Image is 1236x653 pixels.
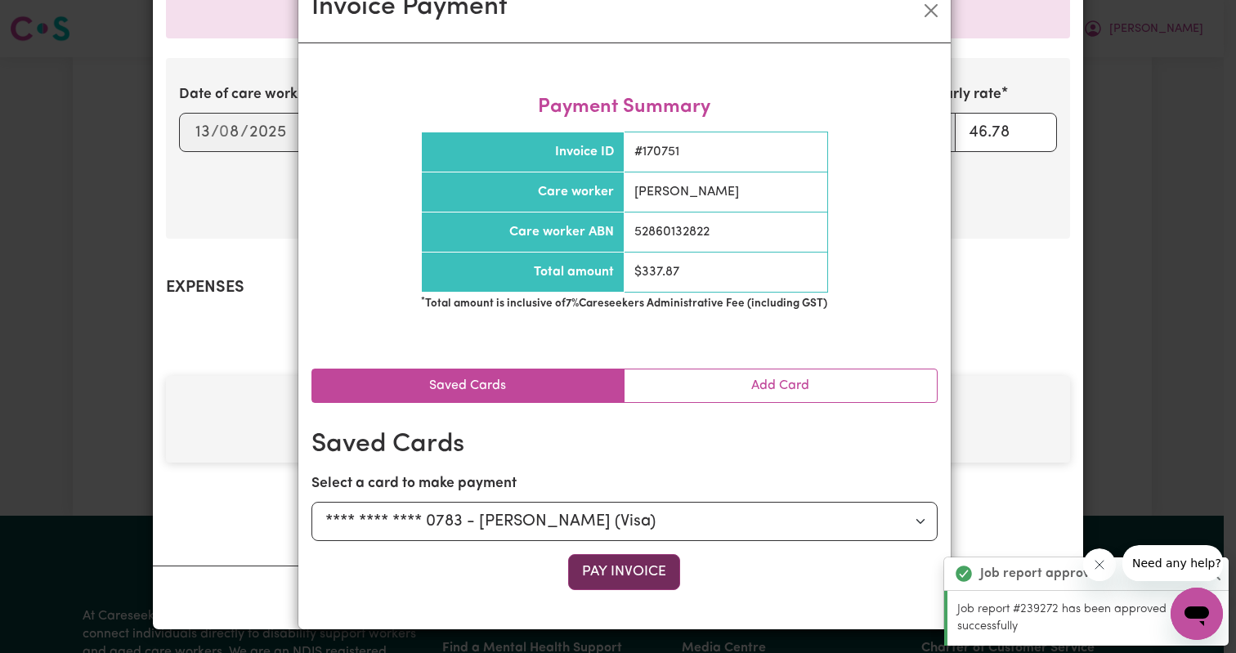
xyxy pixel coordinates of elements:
[957,601,1219,636] p: Job report #239272 has been approved successfully
[421,172,625,212] th: Care worker
[980,564,1105,584] strong: Job report approved
[421,253,625,293] th: Total amount
[1122,545,1223,581] iframe: Message from company
[311,429,938,460] h2: Saved Cards
[1083,548,1116,581] iframe: Close message
[625,212,828,253] td: 52860132822
[312,369,625,402] a: Saved Cards
[625,253,828,293] td: $ 337.87
[421,212,625,253] th: Care worker ABN
[421,293,827,316] td: Total amount is inclusive of 7 % Careseekers Administrative Fee (including GST)
[625,369,937,402] a: Add Card
[625,172,828,212] td: [PERSON_NAME]
[568,554,680,590] button: Pay Invoice
[421,83,828,132] caption: Payment Summary
[1171,588,1223,640] iframe: Button to launch messaging window
[421,132,625,172] th: Invoice ID
[311,473,517,494] label: Select a card to make payment
[625,132,828,172] td: # 170751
